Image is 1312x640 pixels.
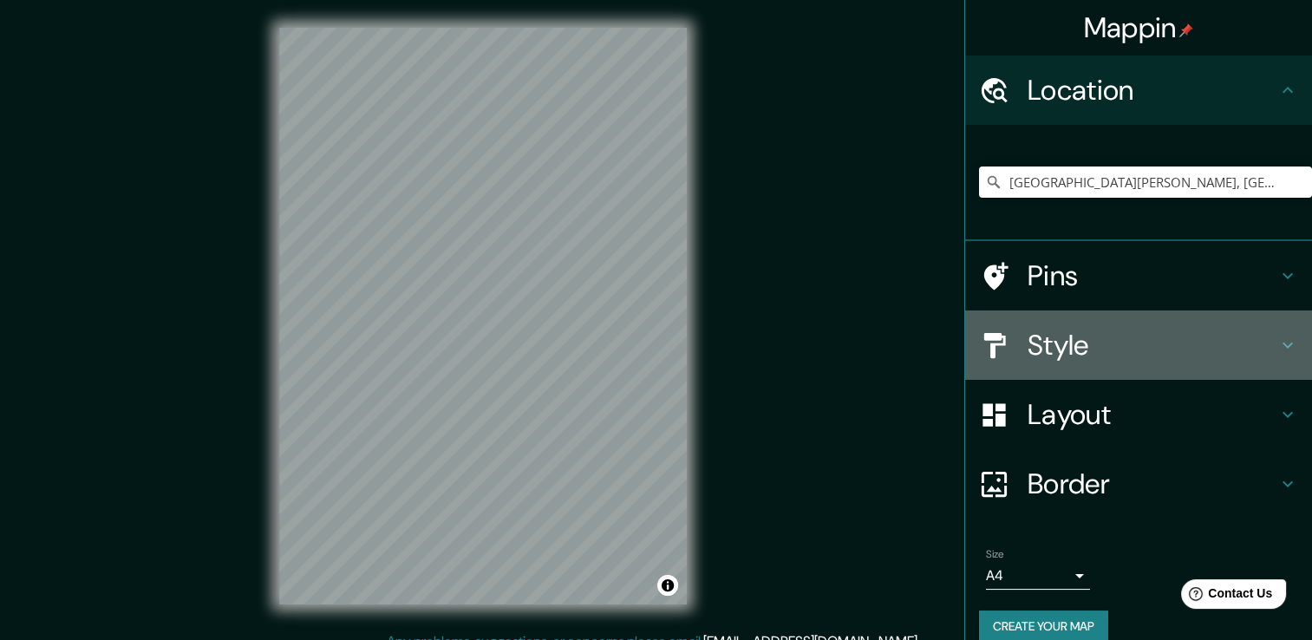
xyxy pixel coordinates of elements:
div: A4 [986,562,1090,590]
iframe: Help widget launcher [1158,572,1293,621]
img: pin-icon.png [1179,23,1193,37]
button: Toggle attribution [657,575,678,596]
div: Layout [965,380,1312,449]
div: Pins [965,241,1312,310]
h4: Location [1028,73,1277,108]
div: Border [965,449,1312,519]
label: Size [986,547,1004,562]
h4: Border [1028,467,1277,501]
canvas: Map [279,28,687,604]
input: Pick your city or area [979,167,1312,198]
h4: Style [1028,328,1277,362]
div: Location [965,56,1312,125]
h4: Mappin [1084,10,1194,45]
h4: Layout [1028,397,1277,432]
h4: Pins [1028,258,1277,293]
div: Style [965,310,1312,380]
